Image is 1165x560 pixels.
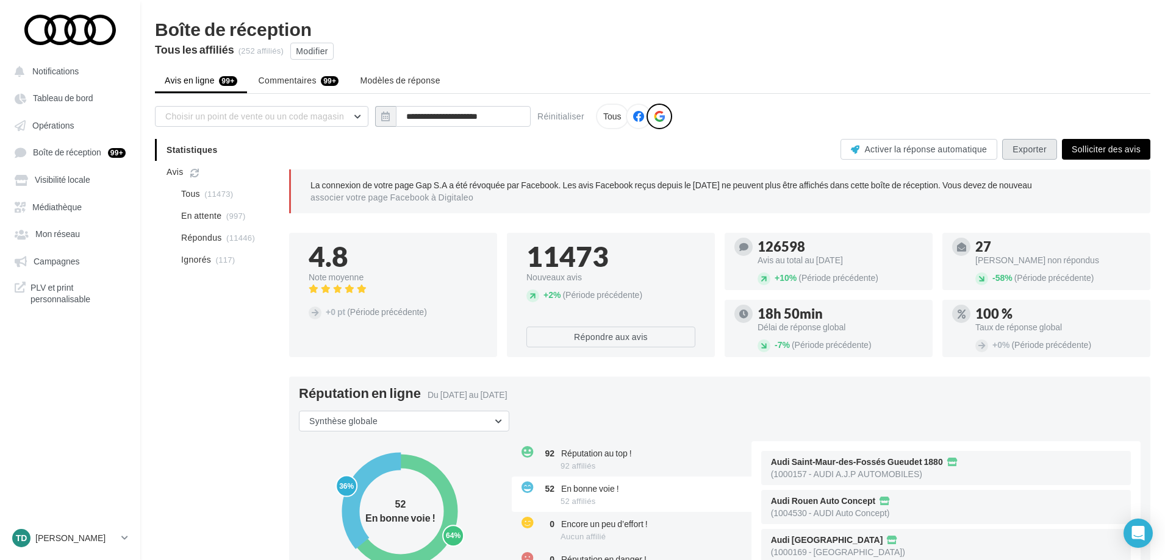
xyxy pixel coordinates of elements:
[543,289,548,300] span: +
[758,307,923,321] div: 18h 50min
[216,255,235,264] span: (117)
[532,109,589,124] button: Réinitialiser
[526,243,695,271] div: 11473
[561,483,619,494] span: En bonne voie !
[771,509,890,517] div: (1004530 - AUDI Auto Concept)
[7,222,133,244] a: Mon réseau
[975,256,1141,264] div: [PERSON_NAME] non répondus
[975,240,1141,253] div: 27
[226,233,255,243] span: (11446)
[30,282,126,305] span: PLV et print personnalisable
[561,531,606,541] span: Aucun affilié
[290,43,334,60] button: Modifier
[299,411,509,431] button: Synthèse globale
[10,526,131,550] a: TD [PERSON_NAME]
[310,193,473,202] a: associer votre page Facebook à Digitaleo
[259,74,317,87] span: Commentaires
[155,44,234,55] div: Tous les affiliés
[7,141,133,163] a: Boîte de réception 99+
[339,481,354,490] text: 36%
[155,19,1150,38] div: Boîte de réception
[35,175,90,185] span: Visibilité locale
[771,497,876,505] span: Audi Rouen Auto Concept
[771,470,922,478] div: (1000157 - AUDI A.J.P AUTOMOBILES)
[7,60,128,82] button: Notifications
[32,202,82,212] span: Médiathèque
[321,76,339,86] div: 99+
[181,188,200,200] span: Tous
[561,496,596,506] span: 52 affiliés
[543,289,561,300] span: 2%
[540,447,554,459] div: 92
[1124,519,1153,548] div: Open Intercom Messenger
[226,211,246,221] span: (997)
[540,483,554,495] div: 52
[758,240,923,253] div: 126598
[526,273,695,282] div: Nouveaux avis
[775,272,780,283] span: +
[975,307,1141,321] div: 100 %
[7,196,133,218] a: Médiathèque
[181,253,211,266] span: Ignorés
[360,75,440,85] span: Modèles de réponse
[7,114,133,136] a: Opérations
[841,139,997,160] button: Activer la réponse automatique
[309,416,378,426] span: Synthèse globale
[992,339,997,350] span: +
[596,104,629,129] div: Tous
[347,307,427,317] span: (Période précédente)
[299,386,421,400] span: Réputation en ligne
[1062,139,1150,160] button: Solliciter des avis
[309,273,478,282] div: Note moyenne
[1011,339,1091,350] span: (Période précédente)
[181,232,222,244] span: Répondus
[165,111,344,121] span: Choisir un point de vente ou un code magasin
[16,532,27,544] span: TD
[758,256,923,264] div: Avis au total au [DATE]
[35,229,80,239] span: Mon réseau
[326,307,345,317] span: 0 pt
[992,272,1013,283] span: 58%
[155,106,368,127] button: Choisir un point de vente ou un code magasin
[775,339,790,350] span: 7%
[7,87,133,108] a: Tableau de bord
[562,289,642,300] span: (Période précédente)
[771,458,943,466] span: Audi Saint-Maur-des-Fossés Gueudet 1880
[204,189,233,199] span: (11473)
[1002,139,1057,160] button: Exporter
[33,93,93,104] span: Tableau de bord
[364,511,437,525] div: En bonne voie !
[975,323,1141,331] div: Taux de réponse global
[992,272,995,283] span: -
[526,327,695,347] button: Répondre aux avis
[32,120,74,130] span: Opérations
[35,532,116,544] p: [PERSON_NAME]
[446,531,461,540] text: 64%
[775,272,797,283] span: 10%
[561,448,632,458] span: Réputation au top !
[771,536,883,544] span: Audi [GEOGRAPHIC_DATA]
[1014,272,1094,283] span: (Période précédente)
[181,210,221,222] span: En attente
[33,147,101,158] span: Boîte de réception
[775,339,778,350] span: -
[34,256,80,266] span: Campagnes
[238,46,284,57] div: (252 affiliés)
[428,389,507,400] span: Du [DATE] au [DATE]
[108,148,126,158] div: 99+
[540,518,554,530] div: 0
[32,66,79,76] span: Notifications
[561,519,648,529] span: Encore un peu d’effort !
[7,168,133,190] a: Visibilité locale
[364,497,437,511] div: 52
[309,243,478,271] div: 4.8
[792,339,872,350] span: (Période précédente)
[167,166,184,178] span: Avis
[758,323,923,331] div: Délai de réponse global
[7,277,133,310] a: PLV et print personnalisable
[798,272,878,283] span: (Période précédente)
[771,548,905,556] div: (1000169 - [GEOGRAPHIC_DATA])
[310,179,1131,204] p: La connexion de votre page Gap S.A a été révoquée par Facebook. Les avis Facebook reçus depuis le...
[7,250,133,272] a: Campagnes
[992,339,1009,350] span: 0%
